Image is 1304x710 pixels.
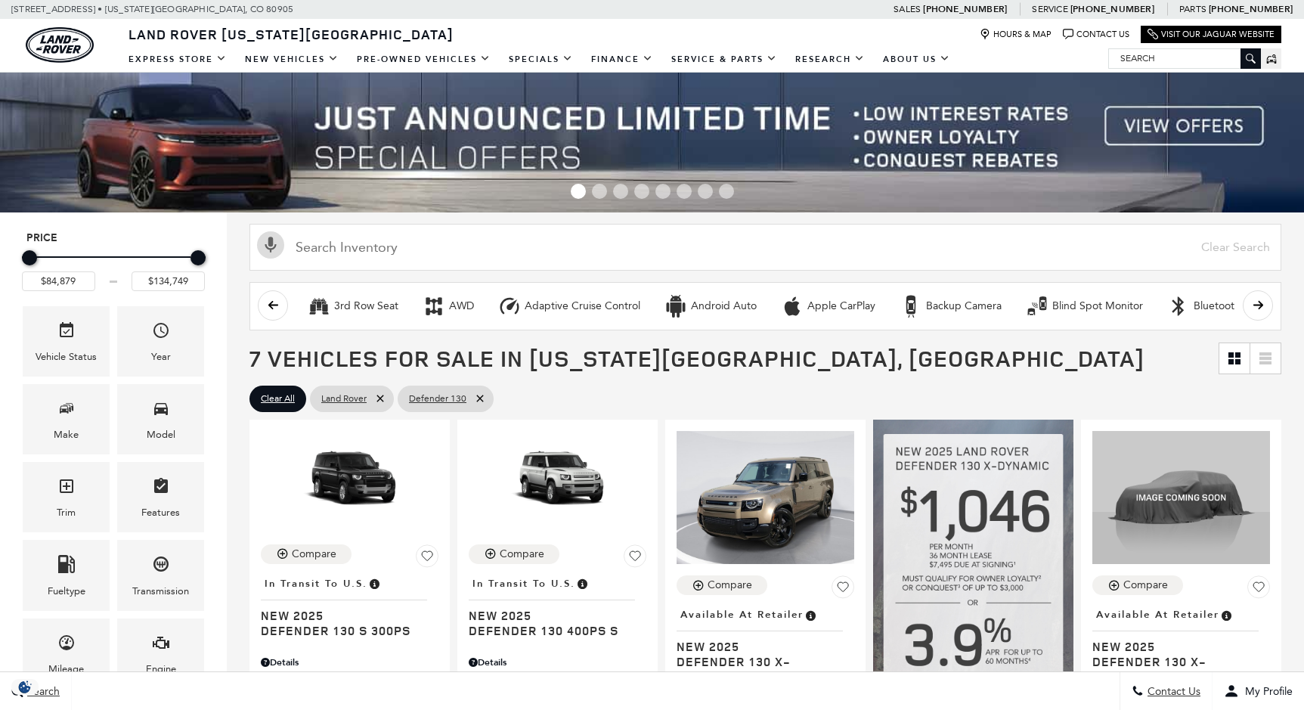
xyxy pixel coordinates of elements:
div: Apple CarPlay [807,299,875,313]
a: Service & Parts [662,46,786,73]
div: Maximum Price [190,250,206,265]
span: Transmission [152,551,170,582]
div: Android Auto [691,299,757,313]
span: Fueltype [57,551,76,582]
span: Land Rover [321,389,367,408]
a: New Vehicles [236,46,348,73]
span: Defender 130 S 300PS [261,623,427,638]
div: Features [141,504,180,521]
a: Hours & Map [980,29,1052,40]
button: Open user profile menu [1213,672,1304,710]
div: ModelModel [117,384,204,454]
div: Compare [1123,578,1168,592]
button: scroll right [1243,290,1273,321]
a: In Transit to U.S.New 2025Defender 130 S 300PS [261,573,438,638]
span: In Transit to U.S. [472,575,575,592]
span: Mileage [57,630,76,661]
div: 3rd Row Seat [308,295,330,318]
div: Backup Camera [926,299,1002,313]
div: Pricing Details - Defender 130 S 300PS [261,656,438,669]
span: Go to slide 6 [677,184,692,199]
div: Mileage [48,661,84,677]
div: Backup Camera [900,295,922,318]
span: New 2025 [1092,639,1259,654]
span: Engine [152,630,170,661]
span: Go to slide 5 [655,184,671,199]
span: Service [1032,4,1067,14]
div: Android Auto [664,295,687,318]
div: TrimTrim [23,462,110,532]
span: My Profile [1239,685,1293,698]
section: Click to Open Cookie Consent Modal [8,679,42,695]
svg: Click to toggle on voice search [257,231,284,259]
div: Compare [708,578,752,592]
div: FueltypeFueltype [23,540,110,610]
span: Vehicle is in stock and ready for immediate delivery. Due to demand, availability is subject to c... [804,606,817,623]
a: [PHONE_NUMBER] [1070,3,1154,15]
span: Go to slide 1 [571,184,586,199]
span: Year [152,318,170,349]
div: Blind Spot Monitor [1052,299,1143,313]
button: scroll left [258,290,288,321]
div: Bluetooth [1194,299,1241,313]
div: AWD [423,295,445,318]
button: Blind Spot MonitorBlind Spot Monitor [1017,290,1151,322]
button: Save Vehicle [1247,575,1270,604]
img: 2025 LAND ROVER Defender 130 X-Dynamic SE [1092,431,1270,564]
h5: Price [26,231,200,245]
div: Blind Spot Monitor [1026,295,1048,318]
a: Land Rover [US_STATE][GEOGRAPHIC_DATA] [119,25,463,43]
a: Finance [582,46,662,73]
img: 2025 LAND ROVER Defender 130 S 300PS [261,431,438,531]
button: Save Vehicle [624,544,646,573]
a: land-rover [26,27,94,63]
div: YearYear [117,306,204,377]
img: Opt-Out Icon [8,679,42,695]
a: Pre-Owned Vehicles [348,46,500,73]
a: Contact Us [1063,29,1129,40]
span: New 2025 [261,608,427,623]
span: Defender 130 X-Dynamic SE [1092,654,1259,684]
button: Save Vehicle [832,575,854,604]
img: 2025 LAND ROVER Defender 130 400PS S [469,431,646,531]
a: Specials [500,46,582,73]
a: [PHONE_NUMBER] [923,3,1007,15]
div: 3rd Row Seat [334,299,398,313]
button: Compare Vehicle [261,544,352,564]
div: Year [151,349,171,365]
span: Features [152,473,170,504]
span: Vehicle has shipped from factory of origin. Estimated time of delivery to Retailer is on average ... [575,575,589,592]
div: Adaptive Cruise Control [498,295,521,318]
button: Adaptive Cruise ControlAdaptive Cruise Control [490,290,649,322]
input: Minimum [22,271,95,291]
a: Available at RetailerNew 2025Defender 130 X-Dynamic SE [677,604,854,684]
a: About Us [874,46,959,73]
div: FeaturesFeatures [117,462,204,532]
div: Compare [292,547,336,561]
span: Go to slide 2 [592,184,607,199]
button: Android AutoAndroid Auto [656,290,765,322]
span: Go to slide 4 [634,184,649,199]
img: Land Rover [26,27,94,63]
button: BluetoothBluetooth [1159,290,1249,322]
button: 3rd Row Seat3rd Row Seat [299,290,407,322]
div: Model [147,426,175,443]
span: Defender 130 X-Dynamic SE [677,654,843,684]
nav: Main Navigation [119,46,959,73]
span: Defender 130 [409,389,466,408]
span: Contact Us [1144,685,1200,698]
div: Compare [500,547,544,561]
input: Search [1109,49,1260,67]
span: Clear All [261,389,295,408]
div: Pricing Details - Defender 130 400PS S [469,656,646,669]
a: EXPRESS STORE [119,46,236,73]
button: Save Vehicle [416,544,438,573]
span: 7 Vehicles for Sale in [US_STATE][GEOGRAPHIC_DATA], [GEOGRAPHIC_DATA] [249,343,1144,374]
span: Parts [1179,4,1206,14]
div: Trim [57,504,76,521]
div: Adaptive Cruise Control [525,299,640,313]
div: Fueltype [48,583,85,600]
a: Visit Our Jaguar Website [1148,29,1275,40]
span: Go to slide 3 [613,184,628,199]
input: Search Inventory [249,224,1281,271]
